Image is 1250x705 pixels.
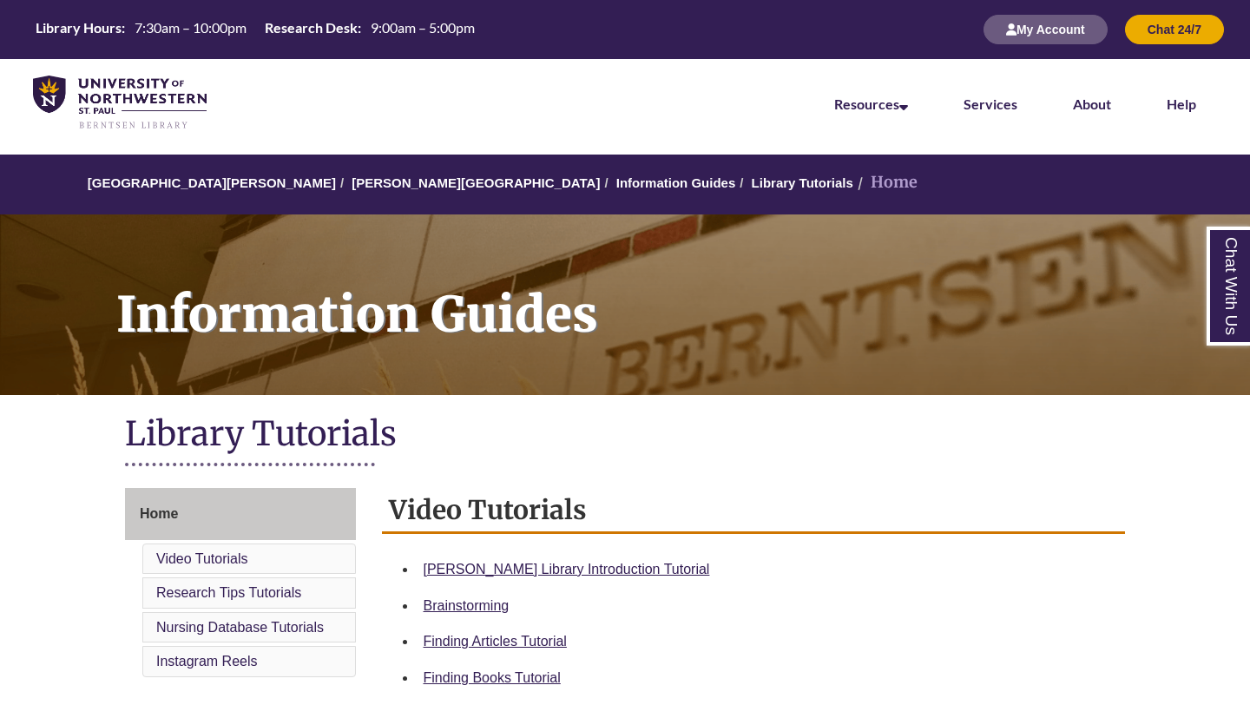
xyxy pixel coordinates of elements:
[140,506,178,521] span: Home
[752,175,853,190] a: Library Tutorials
[97,214,1250,372] h1: Information Guides
[424,598,510,613] a: Brainstorming
[424,562,710,577] a: [PERSON_NAME] Library Introduction Tutorial
[424,670,561,685] a: Finding Books Tutorial
[371,19,475,36] span: 9:00am – 5:00pm
[964,96,1017,112] a: Services
[29,18,482,40] table: Hours Today
[984,15,1108,44] button: My Account
[1125,22,1224,36] a: Chat 24/7
[125,488,356,681] div: Guide Page Menu
[1125,15,1224,44] button: Chat 24/7
[352,175,600,190] a: [PERSON_NAME][GEOGRAPHIC_DATA]
[88,175,336,190] a: [GEOGRAPHIC_DATA][PERSON_NAME]
[1167,96,1196,112] a: Help
[853,170,918,195] li: Home
[984,22,1108,36] a: My Account
[382,488,1126,534] h2: Video Tutorials
[156,654,258,669] a: Instagram Reels
[33,76,207,130] img: UNWSP Library Logo
[258,18,364,37] th: Research Desk:
[135,19,247,36] span: 7:30am – 10:00pm
[29,18,482,42] a: Hours Today
[616,175,736,190] a: Information Guides
[1073,96,1111,112] a: About
[156,551,248,566] a: Video Tutorials
[156,585,301,600] a: Research Tips Tutorials
[125,488,356,540] a: Home
[125,412,1125,458] h1: Library Tutorials
[156,620,324,635] a: Nursing Database Tutorials
[29,18,128,37] th: Library Hours:
[424,634,567,649] a: Finding Articles Tutorial
[834,96,908,112] a: Resources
